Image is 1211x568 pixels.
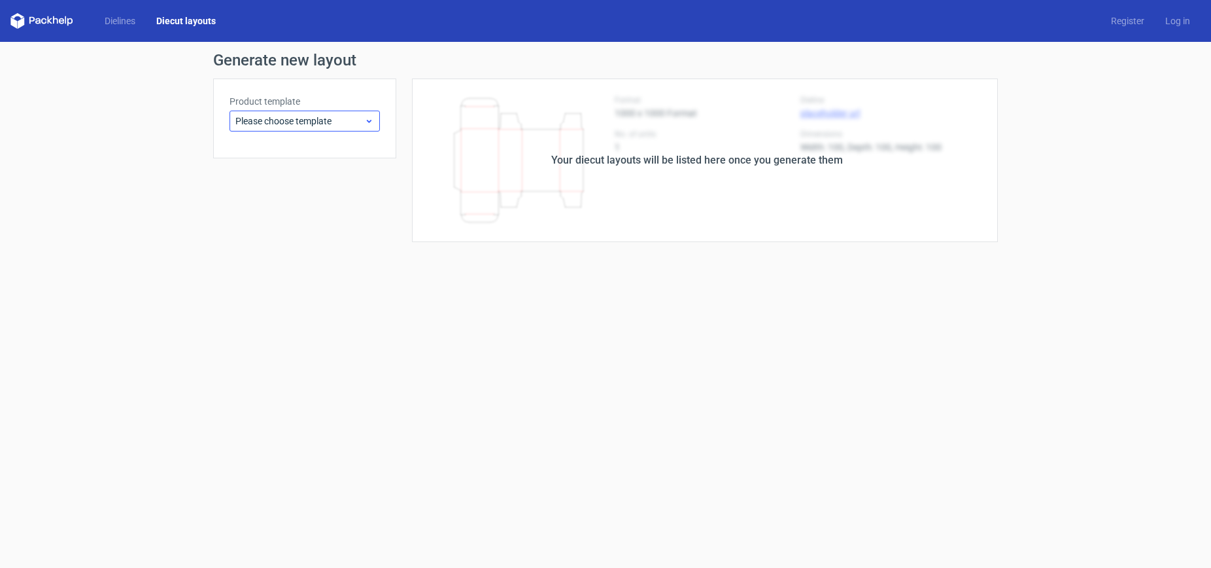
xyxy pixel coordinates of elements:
[1100,14,1155,27] a: Register
[94,14,146,27] a: Dielines
[551,152,843,168] div: Your diecut layouts will be listed here once you generate them
[146,14,226,27] a: Diecut layouts
[235,115,364,128] span: Please choose template
[1155,14,1201,27] a: Log in
[230,95,380,108] label: Product template
[213,52,998,68] h1: Generate new layout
